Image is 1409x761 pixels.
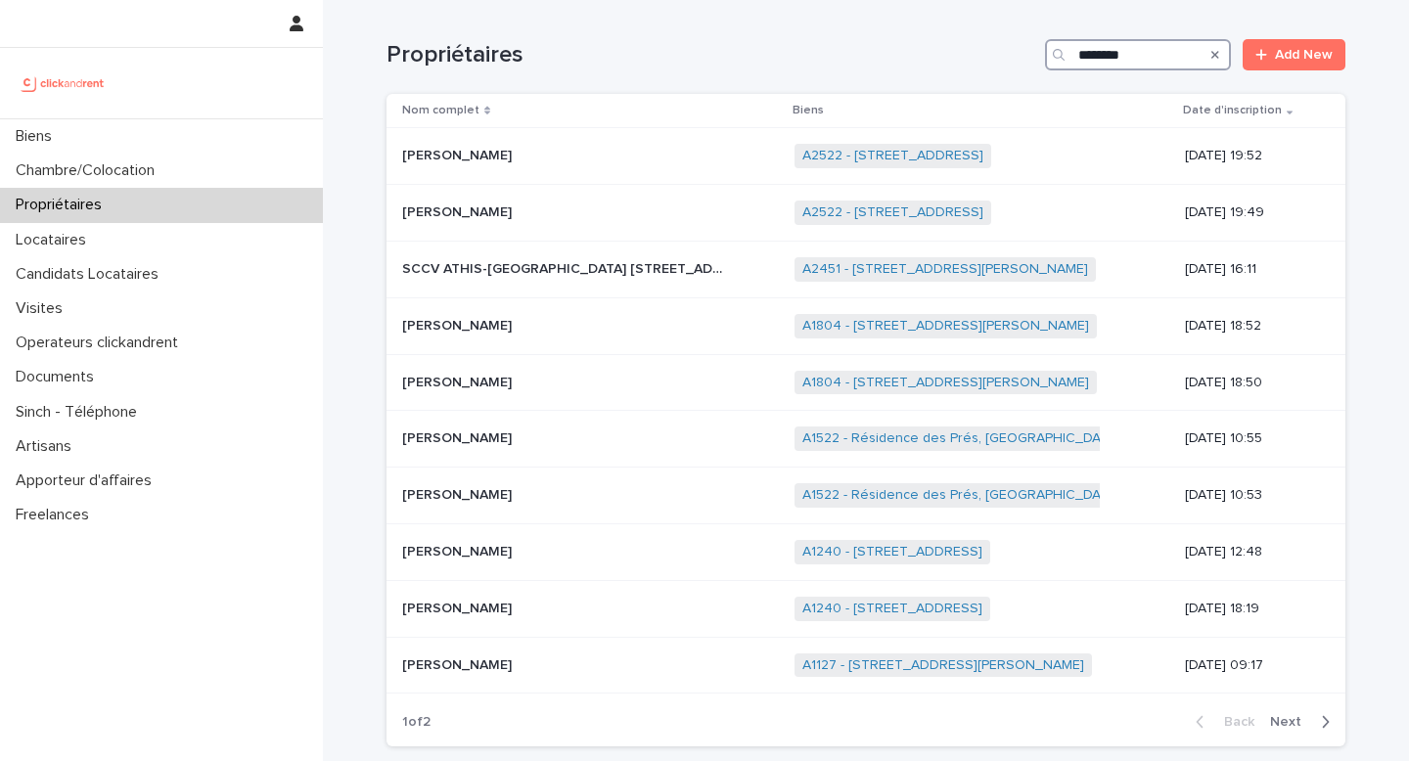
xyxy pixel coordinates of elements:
[386,523,1345,580] tr: [PERSON_NAME][PERSON_NAME] A1240 - [STREET_ADDRESS] [DATE] 12:48
[1185,148,1314,164] p: [DATE] 19:52
[1185,544,1314,560] p: [DATE] 12:48
[1262,713,1345,731] button: Next
[1180,713,1262,731] button: Back
[16,64,111,103] img: UCB0brd3T0yccxBKYDjQ
[386,128,1345,185] tr: [PERSON_NAME][PERSON_NAME] A2522 - [STREET_ADDRESS] [DATE] 19:52
[802,375,1089,391] a: A1804 - [STREET_ADDRESS][PERSON_NAME]
[402,540,516,560] p: [PERSON_NAME]
[793,100,824,121] p: Biens
[802,318,1089,335] a: A1804 - [STREET_ADDRESS][PERSON_NAME]
[8,196,117,214] p: Propriétaires
[8,334,194,352] p: Operateurs clickandrent
[386,41,1037,69] h1: Propriétaires
[802,261,1088,278] a: A2451 - [STREET_ADDRESS][PERSON_NAME]
[802,148,983,164] a: A2522 - [STREET_ADDRESS]
[8,265,174,284] p: Candidats Locataires
[386,241,1345,297] tr: SCCV ATHIS-[GEOGRAPHIC_DATA] [STREET_ADDRESS][PERSON_NAME]SCCV ATHIS-[GEOGRAPHIC_DATA] [STREET_AD...
[8,161,170,180] p: Chambre/Colocation
[802,487,1162,504] a: A1522 - Résidence des Prés, [GEOGRAPHIC_DATA] 95130
[1185,487,1314,504] p: [DATE] 10:53
[802,430,1162,447] a: A1522 - Résidence des Prés, [GEOGRAPHIC_DATA] 95130
[1212,715,1254,729] span: Back
[1270,715,1313,729] span: Next
[402,597,516,617] p: [PERSON_NAME]
[8,471,167,490] p: Apporteur d'affaires
[386,354,1345,411] tr: [PERSON_NAME][PERSON_NAME] A1804 - [STREET_ADDRESS][PERSON_NAME] [DATE] 18:50
[386,468,1345,524] tr: [PERSON_NAME][PERSON_NAME] A1522 - Résidence des Prés, [GEOGRAPHIC_DATA] 95130 [DATE] 10:53
[802,544,982,560] a: A1240 - [STREET_ADDRESS]
[402,144,516,164] p: [PERSON_NAME]
[386,297,1345,354] tr: [PERSON_NAME][PERSON_NAME] A1804 - [STREET_ADDRESS][PERSON_NAME] [DATE] 18:52
[1185,430,1314,447] p: [DATE] 10:55
[8,231,102,249] p: Locataires
[8,437,87,456] p: Artisans
[1185,261,1314,278] p: [DATE] 16:11
[1185,657,1314,674] p: [DATE] 09:17
[8,506,105,524] p: Freelances
[8,368,110,386] p: Documents
[402,371,516,391] p: [PERSON_NAME]
[386,637,1345,694] tr: [PERSON_NAME][PERSON_NAME] A1127 - [STREET_ADDRESS][PERSON_NAME] [DATE] 09:17
[386,698,446,746] p: 1 of 2
[1185,375,1314,391] p: [DATE] 18:50
[402,314,516,335] p: [PERSON_NAME]
[802,204,983,221] a: A2522 - [STREET_ADDRESS]
[8,403,153,422] p: Sinch - Téléphone
[1045,39,1231,70] input: Search
[402,483,516,504] p: [PERSON_NAME]
[1185,601,1314,617] p: [DATE] 18:19
[802,657,1084,674] a: A1127 - [STREET_ADDRESS][PERSON_NAME]
[1185,204,1314,221] p: [DATE] 19:49
[802,601,982,617] a: A1240 - [STREET_ADDRESS]
[402,100,479,121] p: Nom complet
[402,426,516,447] p: [PERSON_NAME]
[386,185,1345,242] tr: [PERSON_NAME][PERSON_NAME] A2522 - [STREET_ADDRESS] [DATE] 19:49
[402,201,516,221] p: [PERSON_NAME]
[8,299,78,318] p: Visites
[386,580,1345,637] tr: [PERSON_NAME][PERSON_NAME] A1240 - [STREET_ADDRESS] [DATE] 18:19
[386,411,1345,468] tr: [PERSON_NAME][PERSON_NAME] A1522 - Résidence des Prés, [GEOGRAPHIC_DATA] 95130 [DATE] 10:55
[8,127,68,146] p: Biens
[402,257,732,278] p: SCCV ATHIS-MONS 54-58 AVENUE FRANCOIS MITTERRAND
[1183,100,1282,121] p: Date d'inscription
[1243,39,1345,70] a: Add New
[1275,48,1333,62] span: Add New
[402,653,516,674] p: [PERSON_NAME]
[1185,318,1314,335] p: [DATE] 18:52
